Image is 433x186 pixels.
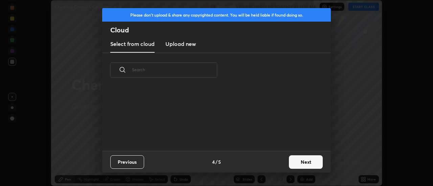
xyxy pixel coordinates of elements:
h2: Cloud [110,26,331,34]
button: Next [289,155,323,169]
h3: Upload new [165,40,196,48]
h4: 4 [212,158,215,165]
button: Previous [110,155,144,169]
h4: 5 [218,158,221,165]
input: Search [132,55,217,84]
h3: Select from cloud [110,40,155,48]
div: Please don't upload & share any copyrighted content. You will be held liable if found doing so. [102,8,331,22]
h4: / [215,158,218,165]
div: grid [102,85,323,151]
